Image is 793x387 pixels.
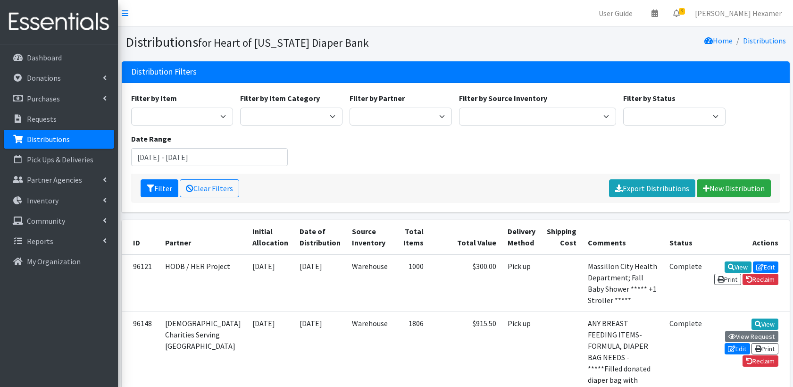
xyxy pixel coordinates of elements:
td: Pick up [502,254,541,312]
th: Total Items [393,220,429,254]
p: Inventory [27,196,58,205]
td: Warehouse [346,254,393,312]
th: Shipping Cost [541,220,582,254]
p: Distributions [27,135,70,144]
td: HODB / HER Project [159,254,247,312]
p: Pick Ups & Deliveries [27,155,93,164]
input: January 1, 2011 - December 31, 2011 [131,148,288,166]
img: HumanEssentials [4,6,114,38]
td: 96121 [122,254,159,312]
th: Comments [582,220,664,254]
th: ID [122,220,159,254]
h3: Distribution Filters [131,67,197,77]
th: Initial Allocation [247,220,294,254]
a: Clear Filters [180,179,239,197]
a: Donations [4,68,114,87]
a: Requests [4,109,114,128]
td: [DATE] [294,254,346,312]
a: Community [4,211,114,230]
label: Filter by Partner [350,93,405,104]
p: Community [27,216,65,226]
a: Distributions [743,36,786,45]
a: Home [704,36,733,45]
th: Delivery Method [502,220,541,254]
a: Distributions [4,130,114,149]
a: Dashboard [4,48,114,67]
a: View [725,261,751,273]
a: Purchases [4,89,114,108]
span: 3 [679,8,685,15]
label: Filter by Item [131,93,177,104]
th: Total Value [429,220,502,254]
td: Complete [664,254,708,312]
p: My Organization [27,257,81,266]
a: Reclaim [743,274,778,285]
a: Edit [753,261,778,273]
p: Requests [27,114,57,124]
a: Partner Agencies [4,170,114,189]
td: Massillon City Health Department; Fall Baby Shower ***** +1 Stroller ***** [582,254,664,312]
a: Reports [4,232,114,251]
label: Date Range [131,133,171,144]
small: for Heart of [US_STATE] Diaper Bank [198,36,369,50]
a: New Distribution [697,179,771,197]
td: [DATE] [247,254,294,312]
a: Export Distributions [609,179,695,197]
td: 1000 [393,254,429,312]
label: Filter by Status [623,93,676,104]
p: Partner Agencies [27,175,82,185]
th: Date of Distribution [294,220,346,254]
a: 3 [666,4,687,23]
th: Source Inventory [346,220,393,254]
p: Reports [27,236,53,246]
p: Donations [27,73,61,83]
button: Filter [141,179,178,197]
a: Print [714,274,741,285]
a: View Request [725,331,778,342]
a: Reclaim [743,355,778,367]
label: Filter by Source Inventory [459,93,547,104]
th: Status [664,220,708,254]
th: Partner [159,220,247,254]
a: My Organization [4,252,114,271]
a: Inventory [4,191,114,210]
h1: Distributions [125,34,452,50]
a: User Guide [591,4,640,23]
a: Print [751,343,778,354]
a: [PERSON_NAME] Hexamer [687,4,789,23]
label: Filter by Item Category [240,93,320,104]
a: Edit [725,343,750,354]
p: Purchases [27,94,60,103]
th: Actions [708,220,790,254]
a: Pick Ups & Deliveries [4,150,114,169]
a: View [751,319,778,330]
p: Dashboard [27,53,62,62]
td: $300.00 [429,254,502,312]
